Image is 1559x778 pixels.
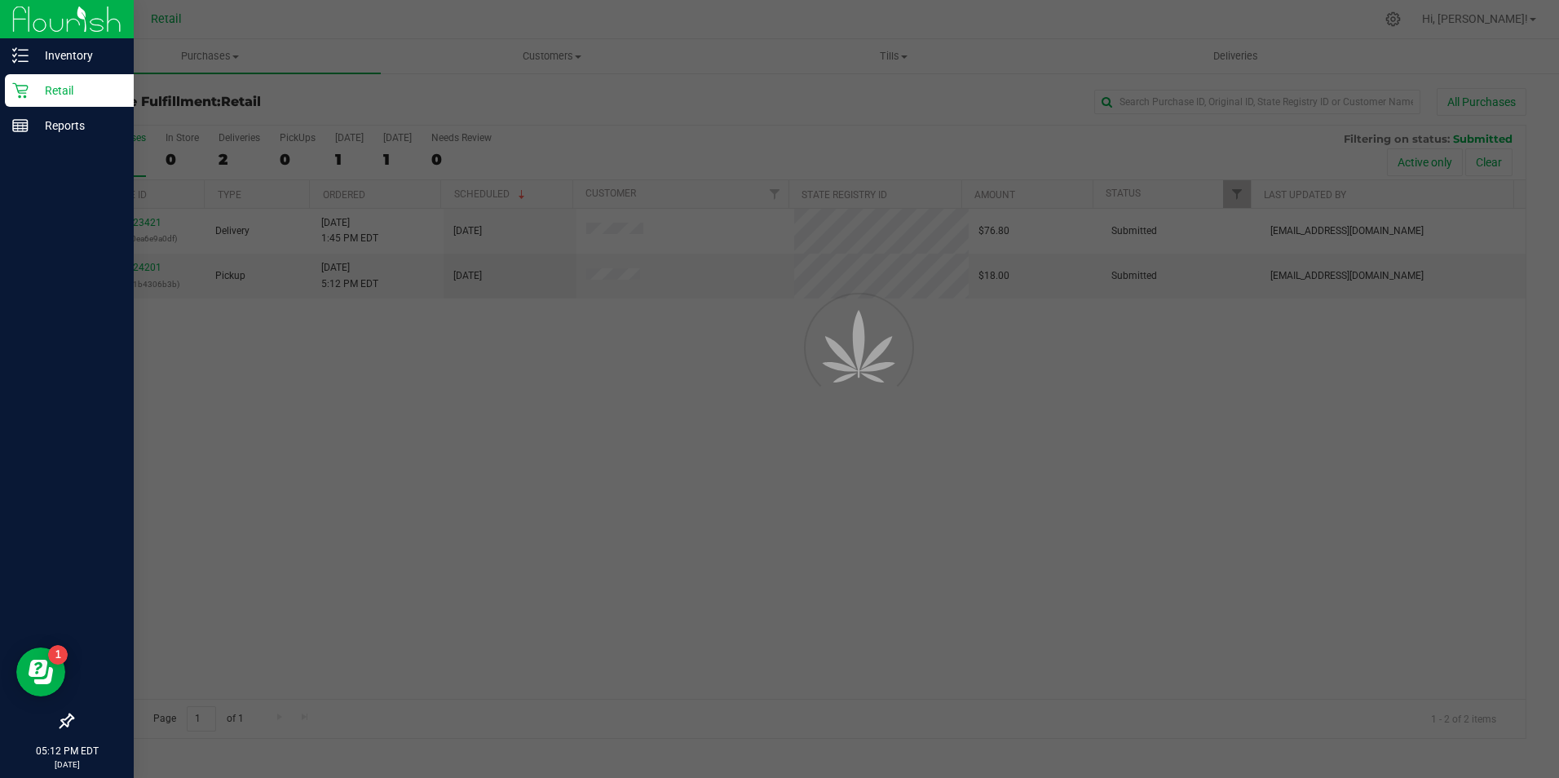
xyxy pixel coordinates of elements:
[12,47,29,64] inline-svg: Inventory
[16,648,65,696] iframe: Resource center
[29,46,126,65] p: Inventory
[7,758,126,771] p: [DATE]
[48,645,68,665] iframe: Resource center unread badge
[7,744,126,758] p: 05:12 PM EDT
[12,82,29,99] inline-svg: Retail
[29,116,126,135] p: Reports
[29,81,126,100] p: Retail
[12,117,29,134] inline-svg: Reports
